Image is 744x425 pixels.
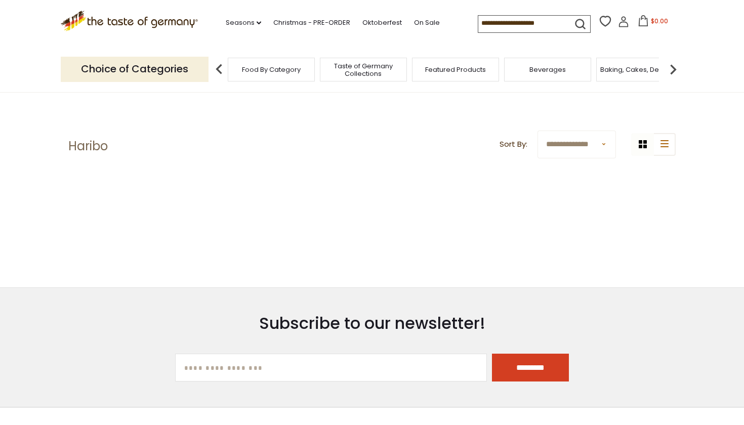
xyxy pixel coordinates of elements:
img: next arrow [663,59,683,79]
p: Choice of Categories [61,57,209,81]
a: Food By Category [242,66,301,73]
h3: Subscribe to our newsletter! [175,313,569,333]
a: Taste of Germany Collections [323,62,404,77]
span: $0.00 [651,17,668,25]
img: previous arrow [209,59,229,79]
a: Baking, Cakes, Desserts [600,66,679,73]
h1: Haribo [68,139,108,154]
a: Seasons [226,17,261,28]
a: Christmas - PRE-ORDER [273,17,350,28]
a: On Sale [414,17,440,28]
a: Oktoberfest [362,17,402,28]
a: Featured Products [425,66,486,73]
label: Sort By: [500,138,527,151]
a: Beverages [529,66,566,73]
button: $0.00 [631,15,674,30]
